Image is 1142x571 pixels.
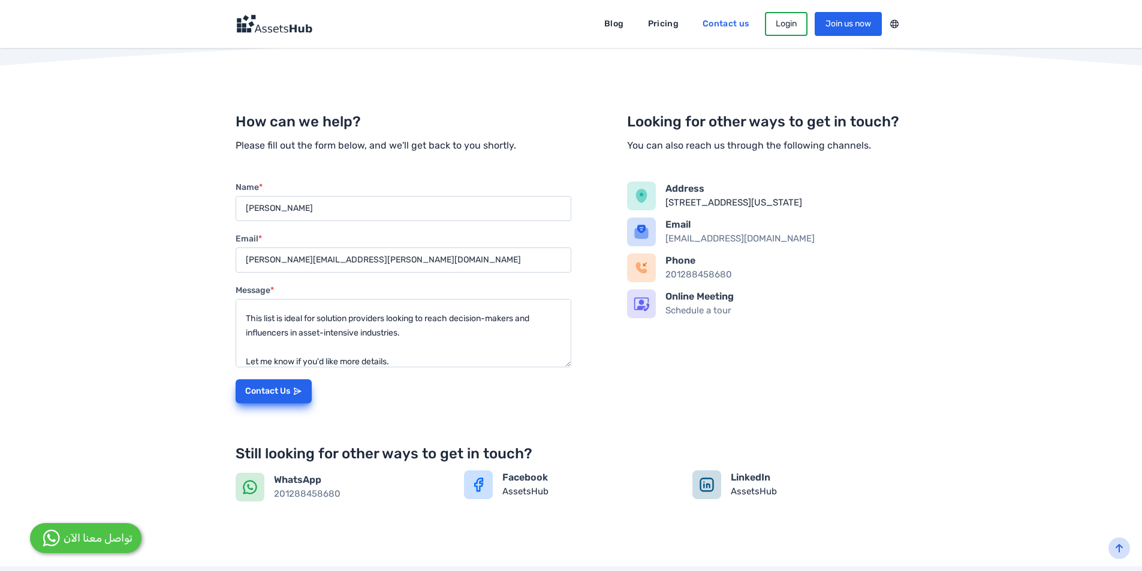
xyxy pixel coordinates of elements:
[236,182,571,194] label: Name
[236,446,907,461] h2: Still looking for other ways to get in touch?
[694,14,758,34] a: Contact us
[665,289,907,304] h5: Online Meeting
[236,285,571,297] label: Message
[596,14,632,34] a: Blog
[627,138,907,153] p: You can also reach us through the following channels.
[640,14,687,34] a: Pricing
[731,470,906,501] div: AssetsHub
[274,473,450,487] h5: WhatsApp
[731,470,906,485] h5: LinkedIn
[502,470,678,501] div: AssetsHub
[274,488,341,499] span: 201288458680
[665,269,732,280] a: 201288458680
[665,253,907,268] h5: Phone
[665,217,907,232] h5: Email
[502,470,678,485] h5: Facebook
[464,470,678,501] a: FacebookAssetsHub
[815,12,882,36] a: Join us now
[236,14,312,34] img: Logo Dark
[665,305,731,316] a: Schedule a tour
[236,114,571,129] h2: How can we help?
[236,233,571,245] label: Email
[64,530,132,546] div: تواصل معنا الآن
[665,196,907,210] div: [STREET_ADDRESS][US_STATE]
[765,12,807,36] a: Login
[665,233,815,244] a: [EMAIL_ADDRESS][DOMAIN_NAME]
[692,470,906,501] a: LinkedInAssetsHub
[665,182,907,196] h5: Address
[236,138,571,153] p: Please fill out the form below, and we'll get back to you shortly.
[236,379,312,403] button: Contact Us
[627,114,907,129] h2: Looking for other ways to get in touch?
